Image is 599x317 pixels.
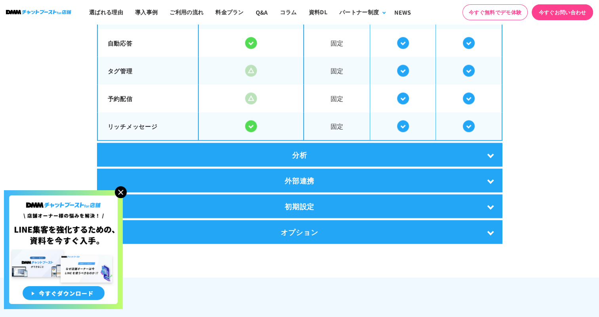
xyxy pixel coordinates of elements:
[97,220,502,244] div: オプション
[4,190,123,200] a: 店舗オーナー様の悩みを解決!LINE集客を狂化するための資料を今すぐ入手!
[462,4,528,20] a: 今すぐ無料でデモ体験
[108,39,188,48] p: 自動応答
[108,94,188,103] p: 予約配信
[339,8,379,16] div: パートナー制度
[304,86,370,111] span: 固定
[304,113,370,139] span: 固定
[108,67,188,76] p: タグ管理
[6,10,71,14] img: ロゴ
[532,4,593,20] a: 今すぐお問い合わせ
[97,195,502,218] div: 初期設定
[108,122,188,131] p: リッチメッセージ
[4,190,123,309] img: 店舗オーナー様の悩みを解決!LINE集客を狂化するための資料を今すぐ入手!
[304,30,370,56] span: 固定
[97,169,502,193] div: 外部連携
[97,143,502,167] div: 分析
[304,58,370,84] span: 固定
